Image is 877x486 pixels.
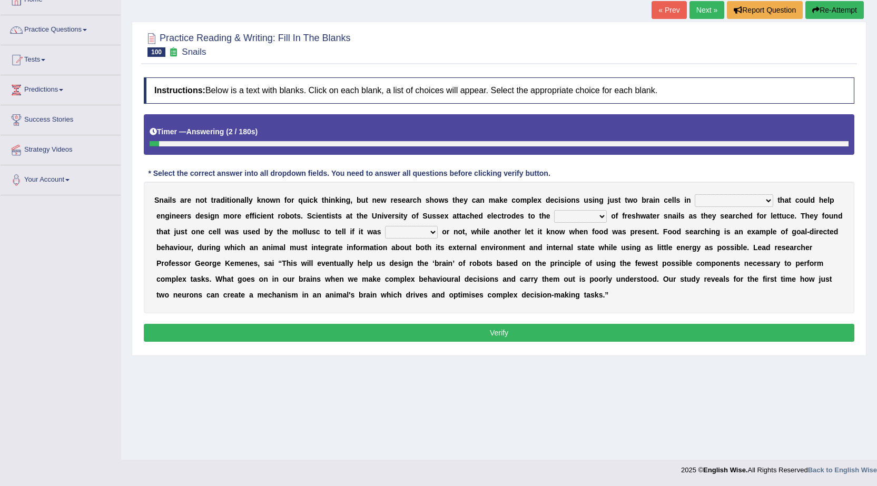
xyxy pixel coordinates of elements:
[215,212,220,220] b: n
[530,212,535,220] b: o
[195,196,200,204] b: n
[459,196,464,204] b: e
[434,196,439,204] b: o
[255,127,258,136] b: )
[475,212,479,220] b: e
[324,196,329,204] b: h
[678,212,681,220] b: l
[316,212,318,220] b: i
[810,196,815,204] b: d
[686,196,691,204] b: n
[184,196,187,204] b: r
[267,212,271,220] b: n
[265,196,270,204] b: o
[567,196,571,204] b: o
[291,196,294,204] b: r
[406,196,410,204] b: a
[170,212,172,220] b: i
[478,212,483,220] b: d
[230,212,234,220] b: o
[759,212,764,220] b: o
[727,1,803,19] button: Report Question
[565,196,567,204] b: i
[511,212,516,220] b: d
[182,47,206,57] small: Snails
[646,212,650,220] b: a
[830,196,834,204] b: p
[329,212,331,220] b: i
[664,196,668,204] b: c
[780,196,785,204] b: h
[764,212,766,220] b: r
[154,196,159,204] b: S
[1,135,121,162] a: Strategy Videos
[771,212,773,220] b: l
[161,212,165,220] b: n
[180,196,184,204] b: a
[466,212,470,220] b: c
[491,212,493,220] b: l
[476,196,480,204] b: a
[537,196,541,204] b: x
[744,212,748,220] b: e
[231,196,236,204] b: o
[377,196,381,204] b: e
[627,196,633,204] b: w
[307,196,309,204] b: i
[534,196,538,204] b: e
[804,196,809,204] b: u
[516,212,520,220] b: e
[249,196,253,204] b: y
[664,212,668,220] b: s
[154,86,205,95] b: Instructions:
[595,196,599,204] b: n
[614,196,618,204] b: s
[204,196,207,204] b: t
[611,212,616,220] b: o
[350,196,352,204] b: ,
[560,196,565,204] b: s
[516,196,520,204] b: o
[642,196,646,204] b: b
[688,212,693,220] b: a
[507,212,511,220] b: o
[584,196,588,204] b: u
[276,196,281,204] b: n
[402,196,406,204] b: e
[377,212,382,220] b: n
[281,212,285,220] b: o
[187,196,191,204] b: e
[241,196,245,204] b: a
[497,212,501,220] b: c
[341,196,346,204] b: n
[795,196,800,204] b: c
[165,212,170,220] b: g
[229,127,255,136] b: 2 / 180s
[398,196,402,204] b: s
[346,212,350,220] b: a
[625,196,627,204] b: t
[383,212,388,220] b: v
[571,196,576,204] b: n
[501,212,504,220] b: t
[168,47,179,57] small: Exam occurring question
[708,212,712,220] b: e
[327,212,329,220] b: t
[223,212,230,220] b: m
[285,212,290,220] b: b
[392,212,395,220] b: r
[147,47,165,57] span: 100
[159,227,164,236] b: h
[439,196,445,204] b: w
[789,196,791,204] b: t
[372,196,377,204] b: n
[464,196,468,204] b: y
[184,212,187,220] b: r
[609,196,614,204] b: u
[780,212,782,220] b: t
[777,212,780,220] b: t
[646,196,649,204] b: r
[156,227,159,236] b: t
[307,212,312,220] b: S
[445,212,449,220] b: x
